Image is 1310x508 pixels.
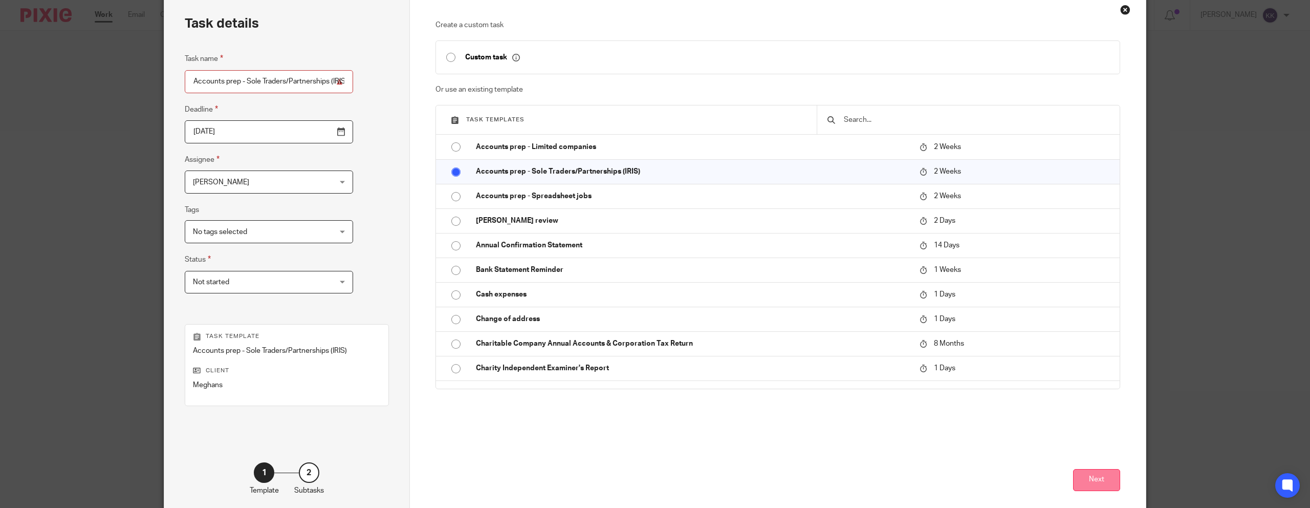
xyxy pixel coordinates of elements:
span: [PERSON_NAME] [193,179,249,186]
label: Tags [185,205,199,215]
p: Create a custom task [435,20,1121,30]
span: 2 Weeks [934,193,961,200]
input: Pick a date [185,120,353,143]
p: Or use an existing template [435,84,1121,95]
h2: Task details [185,15,259,32]
span: 1 Days [934,291,955,298]
label: Deadline [185,103,218,115]
span: 1 Weeks [934,266,961,273]
p: Accounts prep - Limited companies [476,142,910,152]
span: Not started [193,279,229,286]
p: Accounts prep - Sole Traders/Partnerships (IRIS) [193,346,381,356]
p: Charity Independent Examiner's Report [476,363,910,373]
p: Template [250,485,279,496]
p: Task template [193,332,381,341]
label: Assignee [185,154,220,165]
span: 2 Days [934,217,955,224]
p: Bank Statement Reminder [476,265,910,275]
p: Charitable Company Annual Accounts & Corporation Tax Return [476,338,910,349]
span: 8 Months [934,340,964,347]
p: Client [193,367,381,375]
p: Subtasks [294,485,324,496]
div: 2 [299,462,319,483]
p: [PERSON_NAME] review [476,216,910,226]
label: Task name [185,53,223,65]
span: 2 Weeks [934,143,961,151]
p: Accounts prep - Sole Traders/Partnerships (IRIS) [476,166,910,177]
div: 1 [254,462,274,483]
p: Accounts prep - Spreadsheet jobs [476,191,910,201]
input: Search... [843,114,1109,125]
input: Task name [185,70,353,93]
span: 1 Days [934,365,955,372]
span: No tags selected [193,228,247,236]
span: Task templates [466,117,525,122]
span: 14 Days [934,242,959,249]
div: Close this dialog window [1120,5,1130,15]
span: 2 Weeks [934,168,961,175]
p: Cash expenses [476,289,910,300]
p: Meghans [193,380,381,390]
p: Custom task [465,53,520,62]
label: Status [185,253,211,265]
button: Next [1073,469,1120,491]
p: Annual Confirmation Statement [476,240,910,250]
span: 1 Days [934,315,955,323]
p: Check Stream Connect [476,388,910,398]
p: Change of address [476,314,910,324]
